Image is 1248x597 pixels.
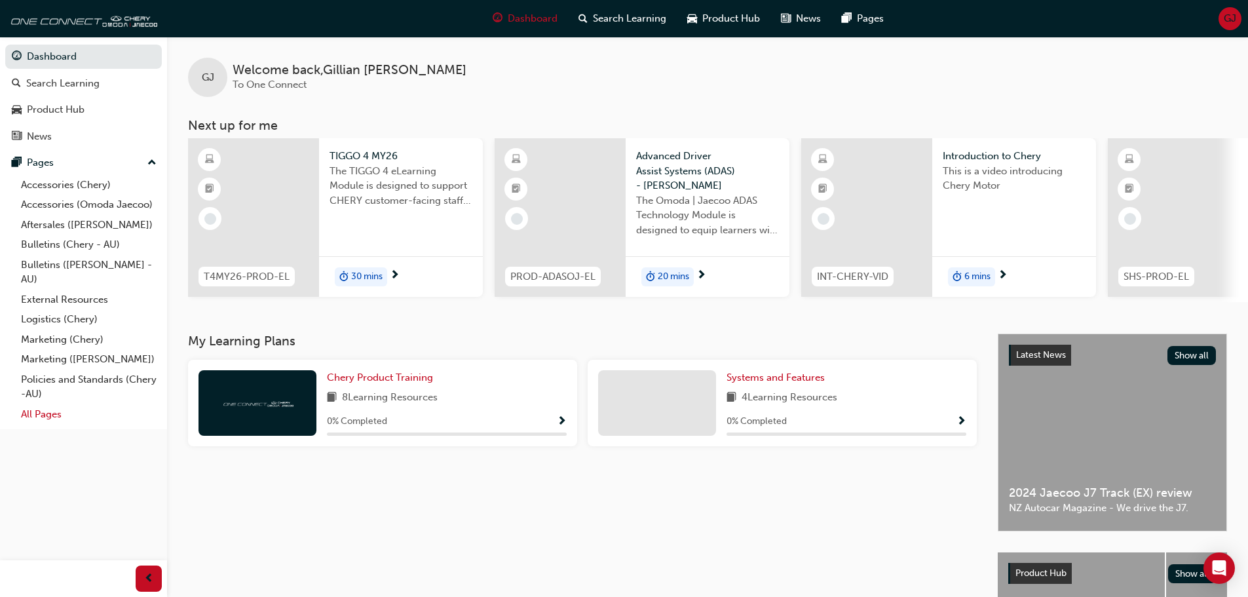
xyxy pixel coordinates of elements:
button: DashboardSearch LearningProduct HubNews [5,42,162,151]
span: learningResourceType_ELEARNING-icon [512,151,521,168]
span: Product Hub [702,11,760,26]
span: news-icon [12,131,22,143]
span: 30 mins [351,269,383,284]
button: Show Progress [956,414,966,430]
span: 8 Learning Resources [342,390,438,406]
a: External Resources [16,290,162,310]
button: Pages [5,151,162,175]
a: Latest NewsShow all2024 Jaecoo J7 Track (EX) reviewNZ Autocar Magazine - We drive the J7. [998,334,1227,531]
span: pages-icon [842,10,852,27]
a: T4MY26-PROD-ELTIGGO 4 MY26The TIGGO 4 eLearning Module is designed to support CHERY customer-faci... [188,138,483,297]
a: Dashboard [5,45,162,69]
a: car-iconProduct Hub [677,5,770,32]
span: next-icon [696,270,706,282]
span: The Omoda | Jaecoo ADAS Technology Module is designed to equip learners with essential knowledge ... [636,193,779,238]
span: INT-CHERY-VID [817,269,888,284]
button: Show Progress [557,414,567,430]
span: duration-icon [339,269,349,286]
span: GJ [202,70,214,85]
div: Search Learning [26,76,100,91]
span: NZ Autocar Magazine - We drive the J7. [1009,501,1216,516]
span: prev-icon [144,571,154,587]
button: GJ [1219,7,1241,30]
button: Show all [1168,564,1217,583]
span: Latest News [1016,349,1066,360]
span: 2024 Jaecoo J7 Track (EX) review [1009,486,1216,501]
span: search-icon [12,78,21,90]
a: Product HubShow all [1008,563,1217,584]
span: booktick-icon [512,181,521,198]
span: guage-icon [493,10,502,27]
a: All Pages [16,404,162,425]
a: News [5,125,162,149]
a: Bulletins (Chery - AU) [16,235,162,255]
span: Dashboard [508,11,558,26]
span: Show Progress [956,416,966,428]
span: learningRecordVerb_NONE-icon [1124,213,1136,225]
a: search-iconSearch Learning [568,5,677,32]
span: GJ [1224,11,1236,26]
span: car-icon [687,10,697,27]
a: INT-CHERY-VIDIntroduction to CheryThis is a video introducing Chery Motorduration-icon6 mins [801,138,1096,297]
a: Logistics (Chery) [16,309,162,330]
div: Open Intercom Messenger [1203,552,1235,584]
span: Product Hub [1015,568,1067,579]
span: news-icon [781,10,791,27]
a: news-iconNews [770,5,831,32]
a: guage-iconDashboard [482,5,568,32]
span: learningResourceType_ELEARNING-icon [818,151,827,168]
span: duration-icon [953,269,962,286]
a: PROD-ADASOJ-ELAdvanced Driver Assist Systems (ADAS) - [PERSON_NAME]The Omoda | Jaecoo ADAS Techno... [495,138,789,297]
span: search-icon [578,10,588,27]
span: News [796,11,821,26]
span: booktick-icon [1125,181,1134,198]
a: Product Hub [5,98,162,122]
a: Policies and Standards (Chery -AU) [16,370,162,404]
div: Pages [27,155,54,170]
span: duration-icon [646,269,655,286]
a: Marketing (Chery) [16,330,162,350]
span: 20 mins [658,269,689,284]
span: book-icon [327,390,337,406]
a: Latest NewsShow all [1009,345,1216,366]
span: Chery Product Training [327,372,433,383]
h3: My Learning Plans [188,334,977,349]
span: 4 Learning Resources [742,390,837,406]
span: car-icon [12,104,22,116]
button: Show all [1167,346,1217,365]
a: Marketing ([PERSON_NAME]) [16,349,162,370]
img: oneconnect [7,5,157,31]
span: SHS-PROD-EL [1124,269,1189,284]
span: up-icon [147,155,157,172]
a: Accessories (Omoda Jaecoo) [16,195,162,215]
span: learningRecordVerb_NONE-icon [511,213,523,225]
span: TIGGO 4 MY26 [330,149,472,164]
a: Search Learning [5,71,162,96]
a: pages-iconPages [831,5,894,32]
div: News [27,129,52,144]
span: next-icon [390,270,400,282]
a: Systems and Features [727,370,830,385]
a: Accessories (Chery) [16,175,162,195]
span: pages-icon [12,157,22,169]
span: learningResourceType_ELEARNING-icon [1125,151,1134,168]
h3: Next up for me [167,118,1248,133]
span: learningRecordVerb_NONE-icon [204,213,216,225]
a: Bulletins ([PERSON_NAME] - AU) [16,255,162,290]
span: This is a video introducing Chery Motor [943,164,1086,193]
span: Show Progress [557,416,567,428]
span: T4MY26-PROD-EL [204,269,290,284]
span: PROD-ADASOJ-EL [510,269,596,284]
span: Search Learning [593,11,666,26]
span: Pages [857,11,884,26]
span: 0 % Completed [727,414,787,429]
span: Systems and Features [727,372,825,383]
span: booktick-icon [205,181,214,198]
span: Introduction to Chery [943,149,1086,164]
span: 6 mins [964,269,991,284]
div: Product Hub [27,102,85,117]
img: oneconnect [221,396,293,409]
span: guage-icon [12,51,22,63]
